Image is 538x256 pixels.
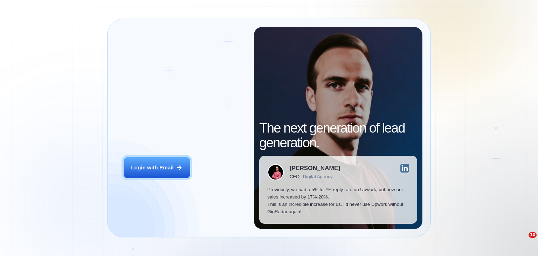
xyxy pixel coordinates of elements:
span: 10 [529,232,537,238]
div: Login with Email [131,164,174,171]
button: Login with Email [124,157,190,178]
div: [PERSON_NAME] [290,165,340,171]
div: Digital Agency [303,174,333,179]
p: Previously, we had a 5% to 7% reply rate on Upwork, but now our sales increased by 17%-20%. This ... [267,186,409,216]
h2: The next generation of lead generation. [259,121,417,150]
div: CEO [290,174,299,179]
iframe: Intercom live chat [514,232,531,249]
